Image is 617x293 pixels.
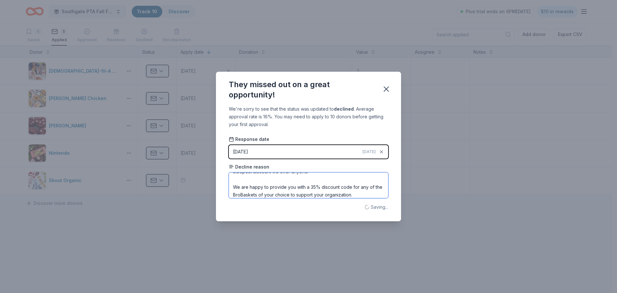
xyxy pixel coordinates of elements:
[229,164,269,170] span: Decline reason
[229,145,388,159] button: [DATE][DATE]
[233,148,248,156] div: [DATE]
[362,149,376,154] span: [DATE]
[229,172,388,198] textarea: So much so that we get 1000's of requests a year, and sadly can not donate a gift basket to all o...
[229,136,269,142] span: Response date
[229,79,374,100] div: They missed out on a great opportunity!
[229,105,388,128] div: We're sorry to see that the status was updated to . Average approval rate is 16%. You may need to...
[334,106,354,112] b: declined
